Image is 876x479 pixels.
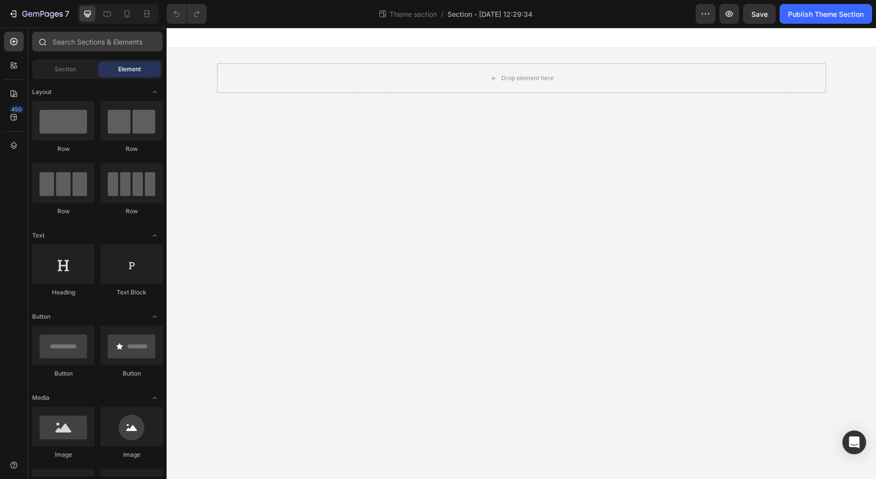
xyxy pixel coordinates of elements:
[32,393,49,402] span: Media
[388,9,439,19] span: Theme section
[32,32,163,51] input: Search Sections & Elements
[167,28,876,479] iframe: Design area
[32,144,94,153] div: Row
[32,288,94,297] div: Heading
[167,4,207,24] div: Undo/Redo
[743,4,776,24] button: Save
[65,8,69,20] p: 7
[335,47,387,54] div: Drop element here
[751,10,768,18] span: Save
[447,9,532,19] span: Section - [DATE] 12:29:34
[147,228,163,243] span: Toggle open
[100,450,163,459] div: Image
[100,369,163,378] div: Button
[32,369,94,378] div: Button
[147,309,163,325] span: Toggle open
[32,312,50,321] span: Button
[55,65,76,74] span: Section
[147,390,163,406] span: Toggle open
[32,231,44,240] span: Text
[118,65,141,74] span: Element
[842,431,866,454] div: Open Intercom Messenger
[441,9,443,19] span: /
[100,288,163,297] div: Text Block
[32,450,94,459] div: Image
[32,88,51,96] span: Layout
[788,9,864,19] div: Publish Theme Section
[100,207,163,216] div: Row
[100,144,163,153] div: Row
[9,105,24,113] div: 450
[780,4,872,24] button: Publish Theme Section
[147,84,163,100] span: Toggle open
[4,4,74,24] button: 7
[32,207,94,216] div: Row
